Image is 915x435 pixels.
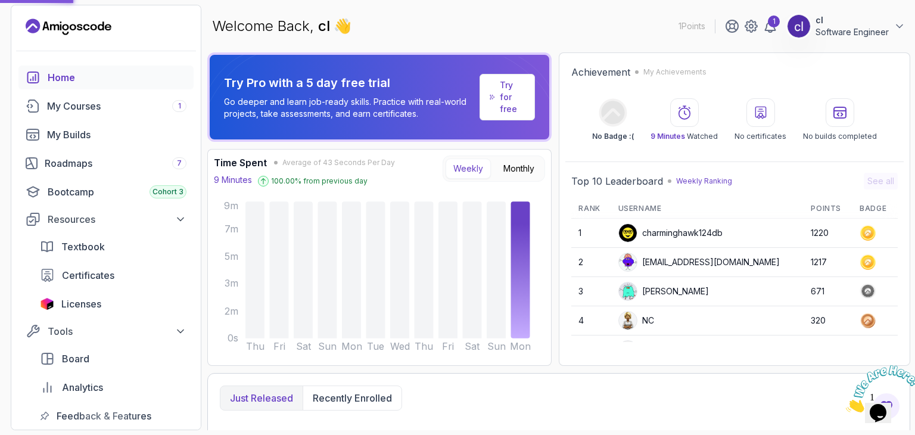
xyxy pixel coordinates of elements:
[341,341,362,352] tspan: Mon
[619,312,637,330] img: user profile image
[804,248,852,277] td: 1217
[804,306,852,335] td: 320
[40,298,54,310] img: jetbrains icon
[48,212,186,226] div: Resources
[18,94,194,118] a: courses
[643,67,707,77] p: My Achievements
[5,5,79,52] img: Chat attention grabber
[619,282,637,300] img: default monster avatar
[33,404,194,428] a: feedback
[152,187,183,197] span: Cohort 3
[33,347,194,371] a: board
[225,278,238,290] tspan: 3m
[220,386,303,410] button: Just released
[592,132,634,141] p: No Badge :(
[763,19,777,33] a: 1
[225,306,238,317] tspan: 2m
[571,174,663,188] h2: Top 10 Leaderboard
[26,17,111,36] a: Landing page
[618,340,696,359] div: asifahmedjesi
[224,74,475,91] p: Try Pro with a 5 day free trial
[212,17,351,36] p: Welcome Back,
[804,277,852,306] td: 671
[651,132,718,141] p: Watched
[816,14,889,26] p: cl
[571,335,611,365] td: 5
[57,409,151,423] span: Feedback & Features
[282,158,395,167] span: Average of 43 Seconds Per Day
[62,268,114,282] span: Certificates
[443,341,455,352] tspan: Fri
[230,391,293,405] p: Just released
[571,199,611,219] th: Rank
[487,341,506,352] tspan: Sun
[271,176,368,186] p: 100.00 % from previous day
[225,251,238,262] tspan: 5m
[18,123,194,147] a: builds
[618,253,780,272] div: [EMAIL_ADDRESS][DOMAIN_NAME]
[804,335,852,365] td: 237
[864,173,898,189] button: See all
[62,380,103,394] span: Analytics
[18,180,194,204] a: bootcamp
[47,99,186,113] div: My Courses
[679,20,705,32] p: 1 Points
[62,352,89,366] span: Board
[5,5,10,15] span: 1
[571,277,611,306] td: 3
[318,17,334,35] span: cl
[618,282,709,301] div: [PERSON_NAME]
[852,199,898,219] th: Badge
[33,292,194,316] a: licenses
[178,101,181,111] span: 1
[367,341,384,352] tspan: Tue
[619,253,637,271] img: default monster avatar
[803,132,877,141] p: No builds completed
[571,248,611,277] td: 2
[619,341,637,359] img: user profile image
[18,66,194,89] a: home
[390,341,410,352] tspan: Wed
[619,224,637,242] img: user profile image
[415,341,433,352] tspan: Thu
[224,200,238,212] tspan: 9m
[18,209,194,230] button: Resources
[33,263,194,287] a: certificates
[465,341,481,352] tspan: Sat
[804,219,852,248] td: 1220
[225,223,238,235] tspan: 7m
[816,26,889,38] p: Software Engineer
[303,386,402,410] button: Recently enrolled
[332,15,354,38] span: 👋
[45,156,186,170] div: Roadmaps
[48,70,186,85] div: Home
[804,199,852,219] th: Points
[61,297,101,311] span: Licenses
[18,151,194,175] a: roadmaps
[273,341,285,352] tspan: Fri
[788,15,810,38] img: user profile image
[496,159,542,179] button: Monthly
[651,132,685,141] span: 9 Minutes
[246,341,264,352] tspan: Thu
[571,219,611,248] td: 1
[618,311,654,330] div: NC
[296,341,312,352] tspan: Sat
[618,223,723,243] div: charminghawk124db
[511,341,531,352] tspan: Mon
[480,74,535,120] a: Try for free
[214,174,252,186] p: 9 Minutes
[735,132,786,141] p: No certificates
[500,79,525,115] a: Try for free
[48,185,186,199] div: Bootcamp
[61,240,105,254] span: Textbook
[676,176,732,186] p: Weekly Ranking
[611,199,804,219] th: Username
[318,341,337,352] tspan: Sun
[47,128,186,142] div: My Builds
[224,96,475,120] p: Go deeper and learn job-ready skills. Practice with real-world projects, take assessments, and ea...
[33,235,194,259] a: textbook
[446,159,491,179] button: Weekly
